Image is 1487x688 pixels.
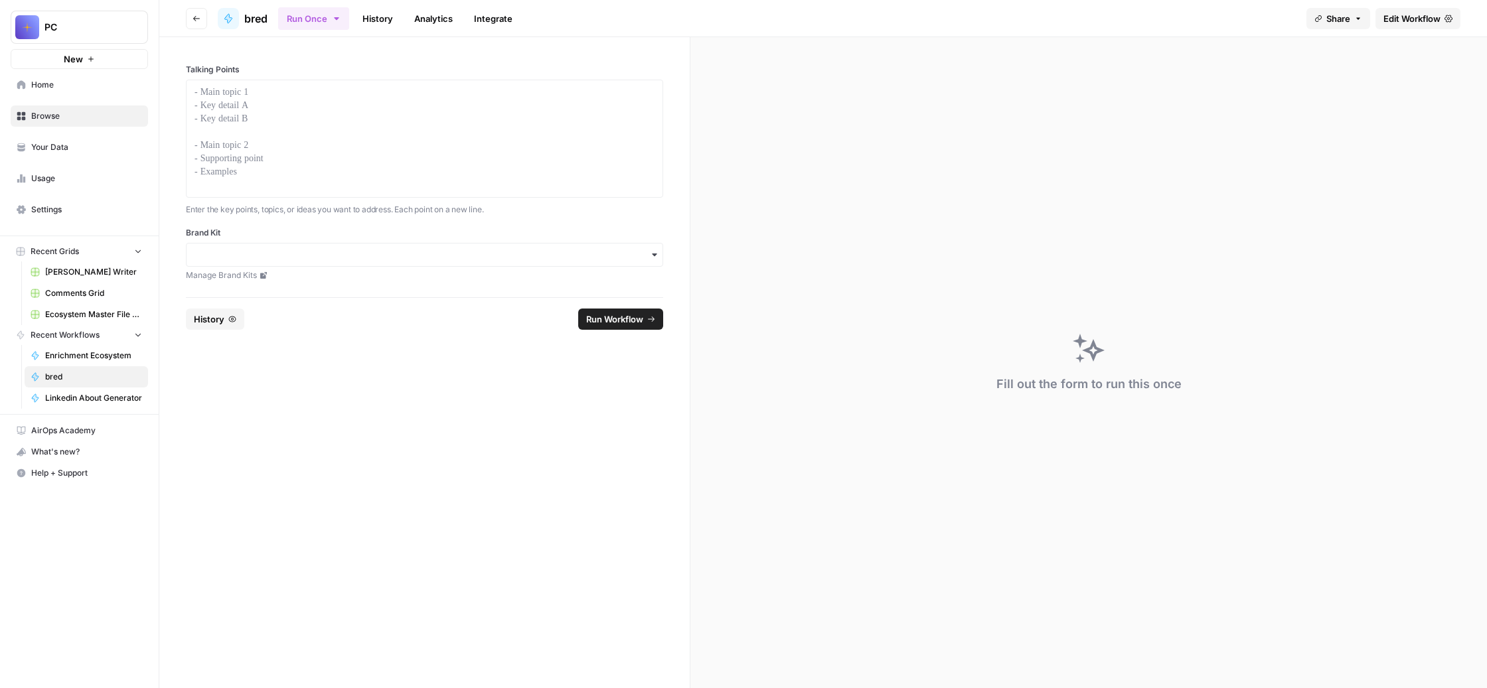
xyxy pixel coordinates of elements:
[11,49,148,69] button: New
[1375,8,1460,29] a: Edit Workflow
[228,419,249,440] button: Send a message…
[45,371,142,383] span: bred
[31,425,142,437] span: AirOps Academy
[186,309,244,330] button: History
[11,241,148,261] button: Recent Grids
[186,203,663,216] p: Enter the key points, topics, or ideas you want to address. Each point on a new line.
[11,420,148,441] a: AirOps Academy
[11,199,148,220] a: Settings
[406,8,461,29] a: Analytics
[31,79,142,91] span: Home
[186,269,663,281] a: Manage Brand Kits
[25,387,148,409] a: Linkedin About Generator
[45,350,142,362] span: Enrichment Ecosystem
[194,312,224,326] span: History
[31,467,142,479] span: Help + Support
[21,291,70,299] div: Fin • [DATE]
[21,202,207,281] div: Hi there! This is Fin speaking. I’m here to help with any questions you have. To get started, cou...
[25,345,148,366] a: Enrichment Ecosystem
[11,155,255,194] div: Ivan says…
[11,76,218,144] div: Hi there! This is Fin speaking. I’m here to answer your questions, but if we can't figure it out,...
[31,141,142,153] span: Your Data
[11,194,255,318] div: Fin says…
[31,329,100,341] span: Recent Workflows
[11,194,218,289] div: Hi there! This is Fin speaking. I’m here to help with any questions you have. To get started, cou...
[244,11,268,27] span: bred
[172,163,244,176] div: Something Else
[11,325,148,345] button: Recent Workflows
[45,309,142,320] span: Ecosystem Master File - SaaS.csv
[21,424,31,435] button: Emoji picker
[21,84,207,136] div: Hi there! This is Fin speaking. I’m here to answer your questions, but if we can't figure it out,...
[45,287,142,299] span: Comments Grid
[1326,12,1350,25] span: Share
[161,155,255,184] div: Something Else
[208,5,233,31] button: Home
[64,52,83,66] span: New
[31,110,142,122] span: Browse
[11,76,255,155] div: Fin says…
[996,375,1182,393] div: Fill out the form to run this once
[1383,12,1441,25] span: Edit Workflow
[586,312,643,326] span: Run Workflow
[44,21,125,34] span: PC
[15,15,39,39] img: PC Logo
[278,7,349,30] button: Run Once
[11,74,148,96] a: Home
[11,105,148,127] a: Browse
[354,8,401,29] a: History
[186,227,663,239] label: Brand Kit
[186,64,663,76] label: Talking Points
[11,442,147,462] div: What's new?
[11,168,148,189] a: Usage
[25,366,148,387] a: bred
[64,7,80,17] h1: Fin
[45,266,142,278] span: [PERSON_NAME] Writer
[11,137,148,158] a: Your Data
[11,11,148,44] button: Workspace: PC
[31,172,142,184] span: Usage
[218,8,268,29] a: bred
[31,204,142,216] span: Settings
[578,309,663,330] button: Run Workflow
[466,8,520,29] a: Integrate
[31,245,79,257] span: Recent Grids
[11,462,148,484] button: Help + Support
[1306,8,1370,29] button: Share
[64,17,165,30] p: The team can also help
[11,441,148,462] button: What's new?
[233,5,257,29] div: Close
[25,261,148,283] a: [PERSON_NAME] Writer
[45,392,142,404] span: Linkedin About Generator
[25,283,148,304] a: Comments Grid
[9,5,34,31] button: go back
[25,304,148,325] a: Ecosystem Master File - SaaS.csv
[11,383,254,405] textarea: Message…
[38,7,59,29] img: Profile image for Fin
